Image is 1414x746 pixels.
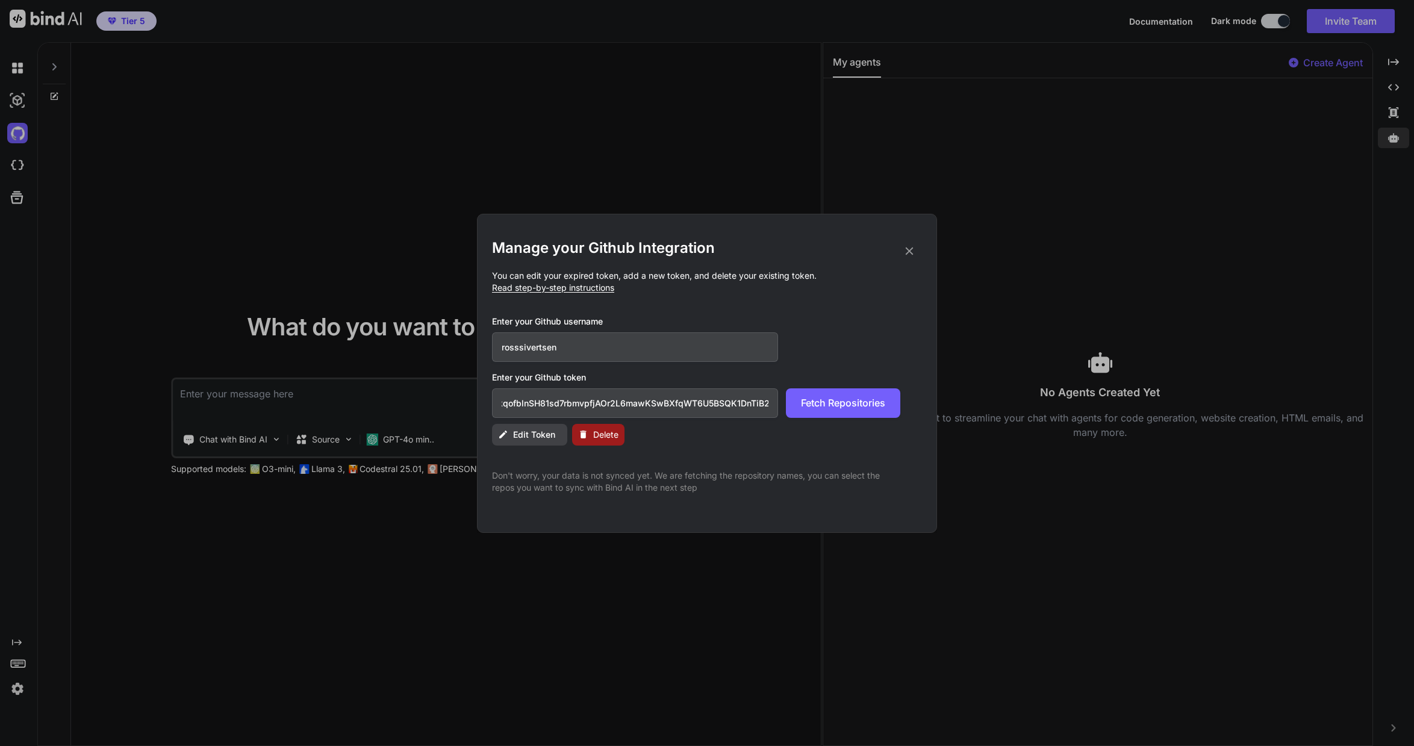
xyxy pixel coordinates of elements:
[492,332,778,362] input: Github Username
[492,282,614,293] span: Read step-by-step instructions
[492,371,922,384] h3: Enter your Github token
[492,315,900,328] h3: Enter your Github username
[492,238,922,258] h2: Manage your Github Integration
[513,429,555,441] span: Edit Token
[786,388,900,418] button: Fetch Repositories
[492,470,900,494] p: Don't worry, your data is not synced yet. We are fetching the repository names, you can select th...
[492,388,778,418] input: Github Token
[593,429,618,441] span: Delete
[572,424,624,446] button: Delete
[492,424,567,446] button: Edit Token
[801,396,885,410] span: Fetch Repositories
[492,270,922,294] p: You can edit your expired token, add a new token, and delete your existing token.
